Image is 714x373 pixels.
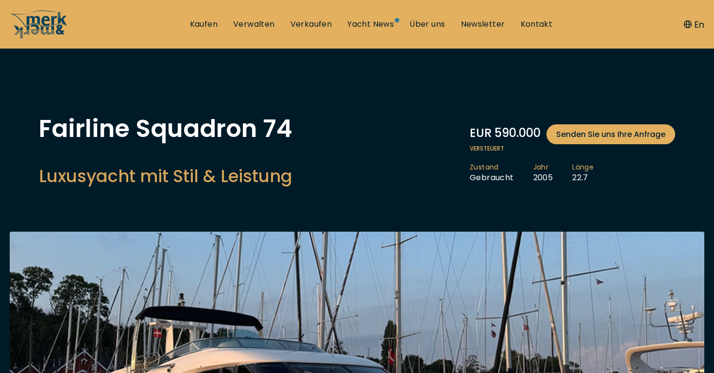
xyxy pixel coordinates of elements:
span: Jahr [533,163,553,172]
a: Yacht News [347,19,394,30]
a: Newsletter [461,19,505,30]
h1: Fairline Squadron 74 [39,117,292,141]
a: Über uns [409,19,445,30]
a: Verwalten [233,19,275,30]
div: EUR 590.000 [470,124,675,144]
li: 2005 [533,163,573,183]
span: Senden Sie uns Ihre Anfrage [556,128,665,140]
span: Länge [572,163,594,172]
span: Zustand [470,163,514,172]
a: Kaufen [190,19,218,30]
a: Kontakt [521,19,553,30]
li: 22.7 [572,163,613,183]
h2: Luxusyacht mit Stil & Leistung [39,164,292,188]
li: Gebraucht [470,163,533,183]
a: Senden Sie uns Ihre Anfrage [546,124,675,144]
a: Verkaufen [290,19,332,30]
span: Versteuert [470,144,675,153]
button: En [684,18,704,31]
